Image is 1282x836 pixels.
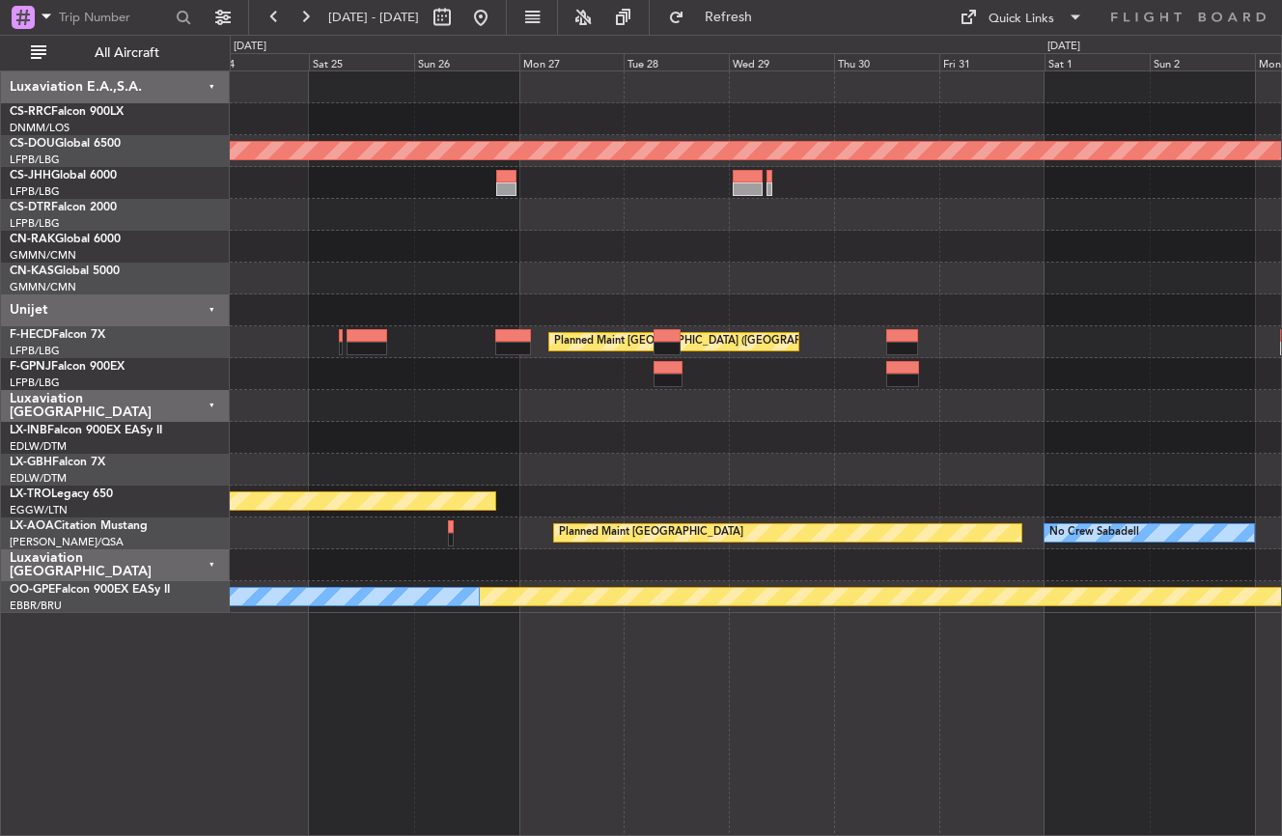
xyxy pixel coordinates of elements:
[10,121,70,135] a: DNMM/LOS
[50,46,204,60] span: All Aircraft
[21,38,209,69] button: All Aircraft
[729,53,834,70] div: Wed 29
[1150,53,1255,70] div: Sun 2
[989,10,1054,29] div: Quick Links
[1049,518,1139,547] div: No Crew Sabadell
[10,584,170,596] a: OO-GPEFalcon 900EX EASy II
[59,3,170,32] input: Trip Number
[10,361,51,373] span: F-GPNJ
[10,265,54,277] span: CN-KAS
[834,53,939,70] div: Thu 30
[10,488,113,500] a: LX-TROLegacy 650
[10,457,105,468] a: LX-GBHFalcon 7X
[10,153,60,167] a: LFPB/LBG
[204,53,309,70] div: Fri 24
[234,39,266,55] div: [DATE]
[939,53,1045,70] div: Fri 31
[10,471,67,486] a: EDLW/DTM
[10,202,51,213] span: CS-DTR
[688,11,769,24] span: Refresh
[10,184,60,199] a: LFPB/LBG
[309,53,414,70] div: Sat 25
[10,520,54,532] span: LX-AOA
[10,329,52,341] span: F-HECD
[10,329,105,341] a: F-HECDFalcon 7X
[10,106,51,118] span: CS-RRC
[10,138,121,150] a: CS-DOUGlobal 6500
[10,280,76,294] a: GMMN/CMN
[10,361,125,373] a: F-GPNJFalcon 900EX
[10,202,117,213] a: CS-DTRFalcon 2000
[559,518,743,547] div: Planned Maint [GEOGRAPHIC_DATA]
[10,376,60,390] a: LFPB/LBG
[10,138,55,150] span: CS-DOU
[10,248,76,263] a: GMMN/CMN
[414,53,519,70] div: Sun 26
[10,439,67,454] a: EDLW/DTM
[10,488,51,500] span: LX-TRO
[10,584,55,596] span: OO-GPE
[10,344,60,358] a: LFPB/LBG
[554,327,858,356] div: Planned Maint [GEOGRAPHIC_DATA] ([GEOGRAPHIC_DATA])
[10,520,148,532] a: LX-AOACitation Mustang
[10,535,124,549] a: [PERSON_NAME]/QSA
[10,457,52,468] span: LX-GBH
[10,216,60,231] a: LFPB/LBG
[10,170,117,181] a: CS-JHHGlobal 6000
[10,234,121,245] a: CN-RAKGlobal 6000
[1047,39,1080,55] div: [DATE]
[519,53,625,70] div: Mon 27
[10,425,162,436] a: LX-INBFalcon 900EX EASy II
[950,2,1093,33] button: Quick Links
[624,53,729,70] div: Tue 28
[328,9,419,26] span: [DATE] - [DATE]
[659,2,775,33] button: Refresh
[1045,53,1150,70] div: Sat 1
[10,599,62,613] a: EBBR/BRU
[10,170,51,181] span: CS-JHH
[10,425,47,436] span: LX-INB
[10,106,124,118] a: CS-RRCFalcon 900LX
[10,234,55,245] span: CN-RAK
[10,503,68,517] a: EGGW/LTN
[10,265,120,277] a: CN-KASGlobal 5000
